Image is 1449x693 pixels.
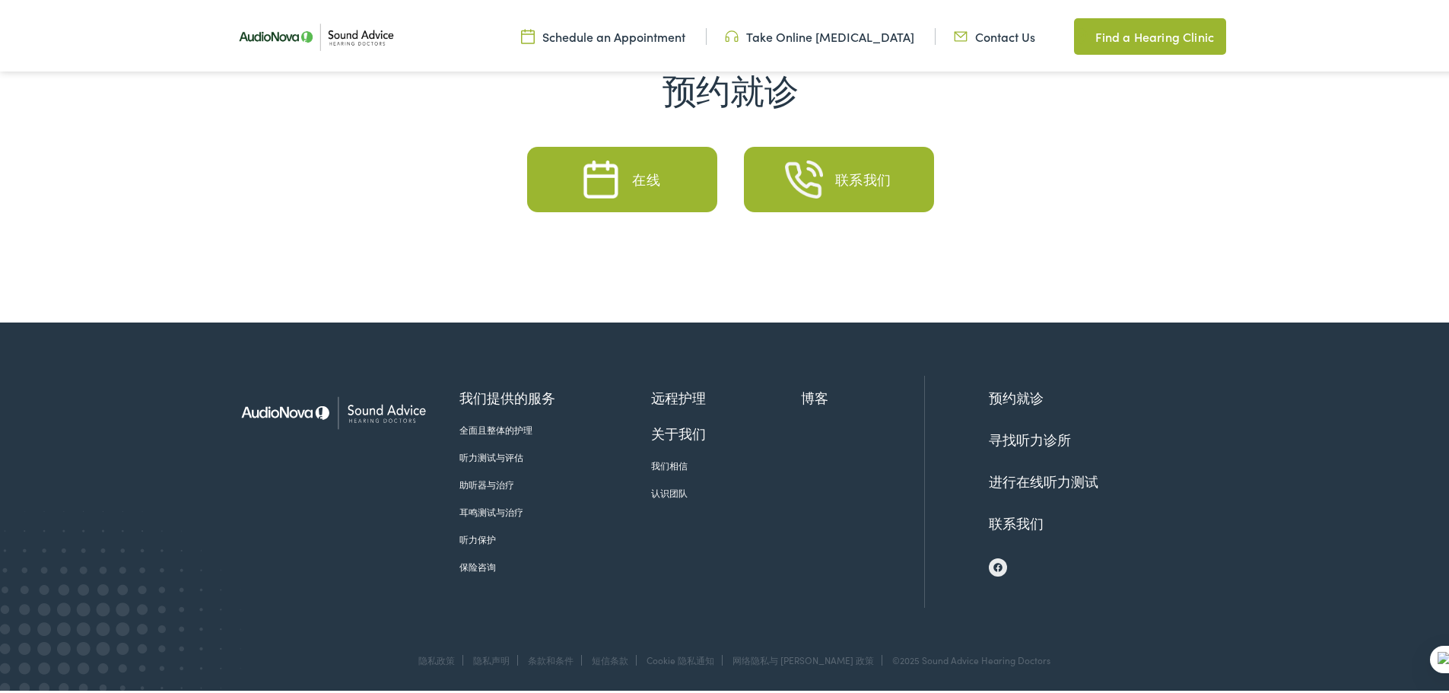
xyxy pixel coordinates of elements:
font: 我们相信 [651,456,688,469]
font: 预约就诊 [663,63,798,111]
font: 博客 [801,385,828,404]
a: 我们相信 [651,456,802,469]
img: Headphone icon in a unique green color, suggesting audio-related services or features. [725,25,739,42]
a: Take Online [MEDICAL_DATA] [725,25,914,42]
img: Icon representing mail communication in a unique green color, indicative of contact or communicat... [954,25,968,42]
img: Map pin icon in a unique green color, indicating location-related features or services. [1074,24,1088,43]
img: Sound Advice Hearing Doctors [228,373,437,447]
img: Take an Online Hearing Test [785,157,823,196]
a: Cookie 隐私通知 [647,650,714,663]
a: 保险咨询 [459,557,651,571]
a: 隐私政策 [418,650,455,663]
font: 远程护理 [651,385,706,404]
font: 保险咨询 [459,557,496,570]
a: 关于我们 [651,420,802,440]
a: 联系我们 [989,510,1044,529]
a: Contact Us [954,25,1035,42]
font: 联系我们 [835,167,891,186]
a: 我们提供的服务 [459,384,651,405]
font: 全面且整体的护理 [459,420,532,433]
font: 在线 [632,167,659,186]
a: 认识团队 [651,483,802,497]
img: Schedule an Appointment [582,157,620,196]
a: 预约就诊 [989,385,1044,404]
a: 全面且整体的护理 [459,420,651,434]
div: ©2025 Sound Advice Hearing Doctors [885,652,1050,663]
a: 条款和条件 [528,650,574,663]
a: Schedule an Appointment 在线 [527,144,717,209]
font: 关于我们 [651,421,706,440]
font: 助听器与治疗 [459,475,514,488]
a: 网络隐私与 [PERSON_NAME] 政策 [732,650,874,663]
a: Take an Online Hearing Test 联系我们 [744,144,934,209]
font: 听力保护 [459,529,496,542]
a: 听力测试与评估 [459,447,651,461]
font: 我们提供的服务 [459,385,555,404]
a: 博客 [801,384,924,405]
font: 认识团队 [651,483,688,496]
a: Schedule an Appointment [521,25,685,42]
img: Facebook icon, indicating the presence of the site or brand on the social media platform. [993,560,1003,569]
a: 进行在线听力测试 [989,469,1098,488]
font: 听力测试与评估 [459,447,523,460]
a: 听力保护 [459,529,651,543]
a: Find a Hearing Clinic [1074,15,1226,52]
font: 耳鸣测试与治疗 [459,502,523,515]
a: 助听器与治疗 [459,475,651,488]
a: 远程护理 [651,384,802,405]
a: 寻找听力诊所 [989,427,1071,446]
a: 隐私声明 [473,650,510,663]
img: Calendar icon in a unique green color, symbolizing scheduling or date-related features. [521,25,535,42]
a: 耳鸣测试与治疗 [459,502,651,516]
a: 短信条款 [592,650,628,663]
